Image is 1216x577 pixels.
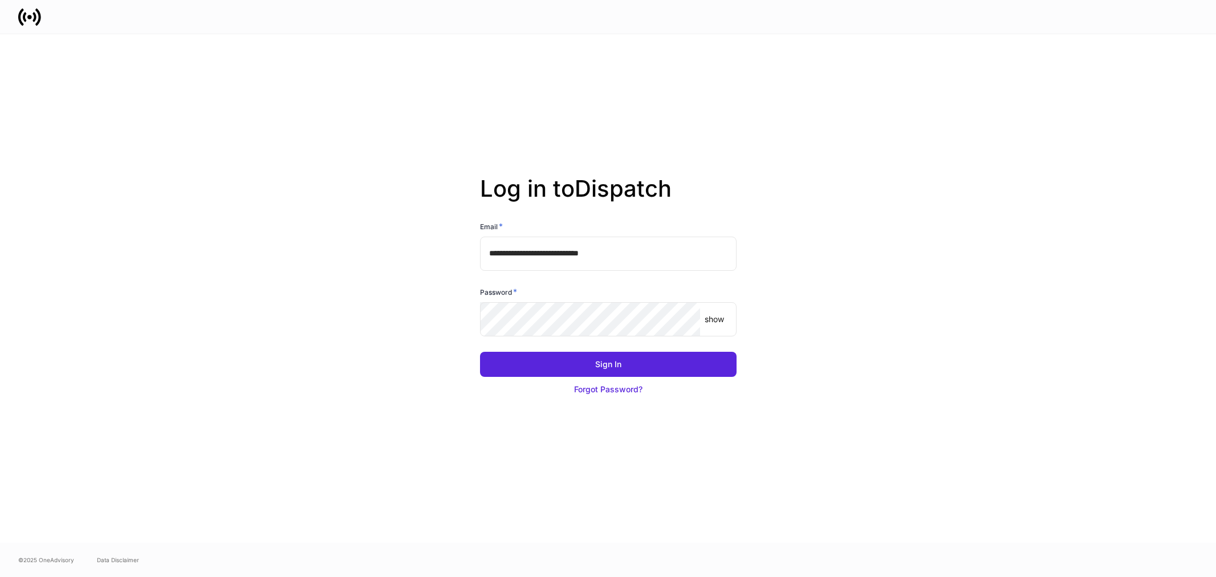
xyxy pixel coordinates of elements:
[480,352,737,377] button: Sign In
[480,286,517,298] h6: Password
[705,314,724,325] p: show
[480,221,503,232] h6: Email
[97,555,139,564] a: Data Disclaimer
[595,359,621,370] div: Sign In
[574,384,642,395] div: Forgot Password?
[18,555,74,564] span: © 2025 OneAdvisory
[480,175,737,221] h2: Log in to Dispatch
[480,377,737,402] button: Forgot Password?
